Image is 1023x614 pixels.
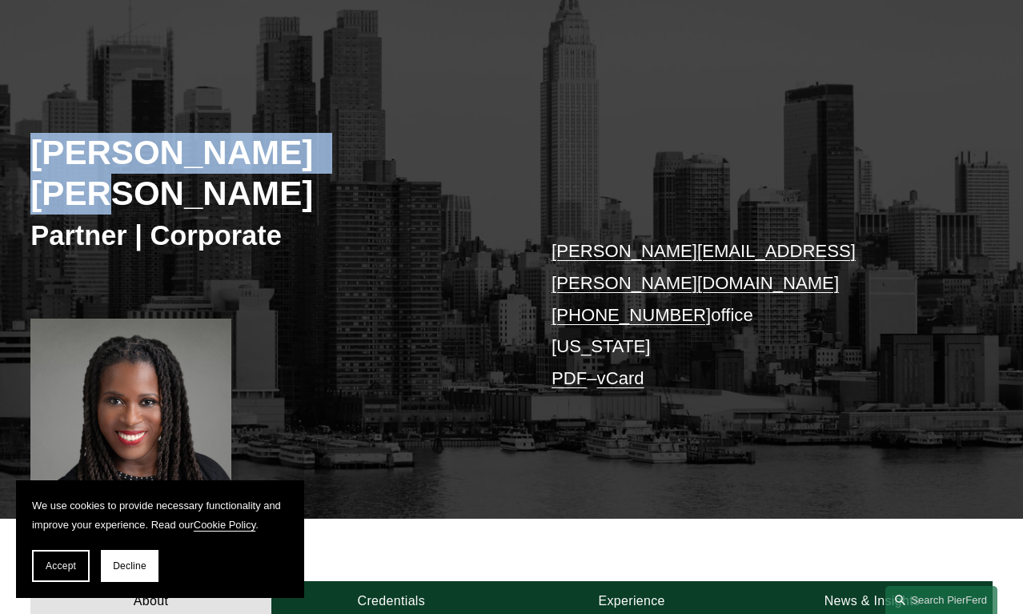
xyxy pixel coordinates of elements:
a: [PHONE_NUMBER] [552,305,711,325]
button: Decline [101,550,158,582]
button: Accept [32,550,90,582]
a: [PERSON_NAME][EMAIL_ADDRESS][PERSON_NAME][DOMAIN_NAME] [552,241,856,293]
a: Cookie Policy [194,519,255,531]
span: Decline [113,560,146,572]
a: PDF [552,368,587,388]
section: Cookie banner [16,480,304,598]
p: We use cookies to provide necessary functionality and improve your experience. Read our . [32,496,288,534]
a: Search this site [885,586,997,614]
a: vCard [597,368,644,388]
p: office [US_STATE] – [552,235,953,395]
h3: Partner | Corporate [30,219,511,253]
span: Accept [46,560,76,572]
h2: [PERSON_NAME] [PERSON_NAME] [30,133,511,215]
